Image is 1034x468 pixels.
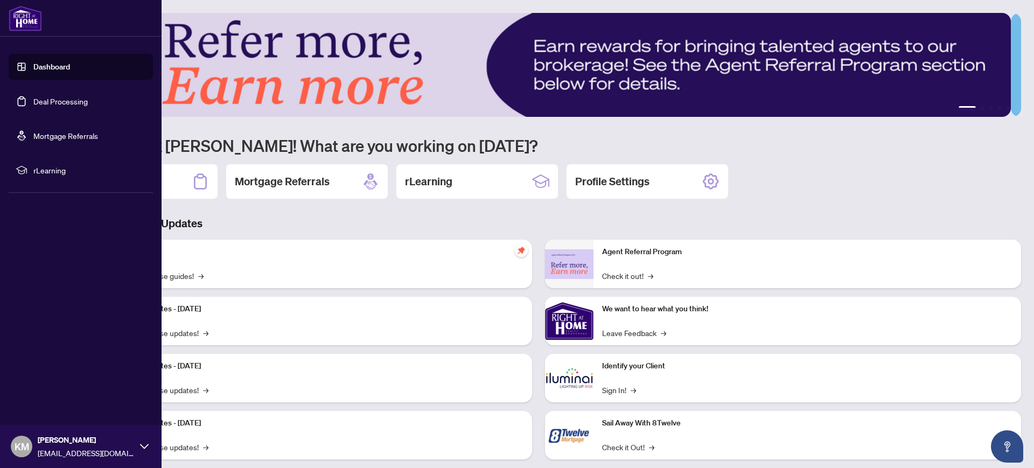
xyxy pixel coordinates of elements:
[203,384,208,396] span: →
[602,384,636,396] a: Sign In!→
[235,174,330,189] h2: Mortgage Referrals
[9,5,42,31] img: logo
[648,270,653,282] span: →
[515,244,528,257] span: pushpin
[15,439,29,454] span: KM
[203,327,208,339] span: →
[113,246,523,258] p: Self-Help
[661,327,666,339] span: →
[56,216,1021,231] h3: Brokerage & Industry Updates
[545,297,593,345] img: We want to hear what you think!
[602,417,1012,429] p: Sail Away With 8Twelve
[575,174,649,189] h2: Profile Settings
[602,441,654,453] a: Check it Out!→
[631,384,636,396] span: →
[991,430,1023,463] button: Open asap
[989,106,993,110] button: 3
[1006,106,1010,110] button: 5
[602,270,653,282] a: Check it out!→
[198,270,204,282] span: →
[113,303,523,315] p: Platform Updates - [DATE]
[113,417,523,429] p: Platform Updates - [DATE]
[602,303,1012,315] p: We want to hear what you think!
[113,360,523,372] p: Platform Updates - [DATE]
[997,106,1002,110] button: 4
[38,447,135,459] span: [EMAIL_ADDRESS][DOMAIN_NAME]
[33,164,145,176] span: rLearning
[33,62,70,72] a: Dashboard
[602,246,1012,258] p: Agent Referral Program
[602,360,1012,372] p: Identify your Client
[959,106,976,110] button: 1
[649,441,654,453] span: →
[203,441,208,453] span: →
[38,434,135,446] span: [PERSON_NAME]
[545,411,593,459] img: Sail Away With 8Twelve
[545,249,593,279] img: Agent Referral Program
[405,174,452,189] h2: rLearning
[33,96,88,106] a: Deal Processing
[602,327,666,339] a: Leave Feedback→
[56,13,1011,117] img: Slide 0
[56,135,1021,156] h1: Welcome back [PERSON_NAME]! What are you working on [DATE]?
[33,131,98,141] a: Mortgage Referrals
[545,354,593,402] img: Identify your Client
[980,106,984,110] button: 2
